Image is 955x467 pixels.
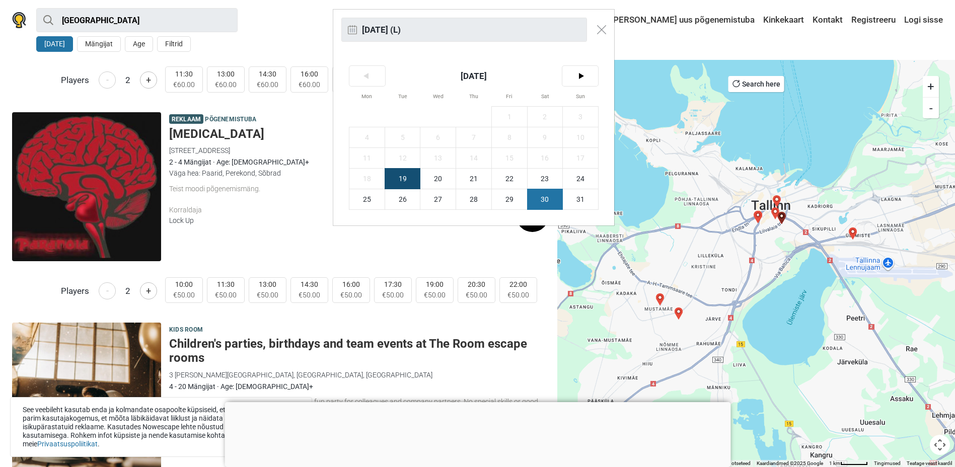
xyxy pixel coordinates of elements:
[492,169,527,189] span: 22
[341,18,587,42] input: Kuupäev
[456,189,491,209] span: 28
[528,86,563,106] span: Sat
[225,402,730,464] iframe: Advertisement
[528,127,563,147] span: 9
[528,148,563,168] span: 16
[563,189,598,209] span: 31
[492,86,527,106] span: Fri
[349,86,385,106] span: Mon
[456,127,491,147] span: 7
[563,86,598,106] span: Sun
[528,107,563,127] span: 2
[420,86,456,106] span: Wed
[492,127,527,147] span: 8
[420,189,456,209] span: 27
[456,86,491,106] span: Thu
[385,127,420,147] span: 5
[456,169,491,189] span: 21
[492,107,527,127] span: 1
[348,25,357,34] img: close modal
[37,440,98,448] a: Privaatsuspoliitikat
[349,66,385,86] span: <
[385,169,420,189] span: 19
[563,107,598,127] span: 3
[592,20,611,39] button: Close modal
[562,66,598,86] span: >
[563,169,598,189] span: 24
[349,148,385,168] span: 11
[420,127,456,147] span: 6
[492,189,527,209] span: 29
[528,169,563,189] span: 23
[528,189,563,209] span: 30
[349,189,385,209] span: 25
[456,148,491,168] span: 14
[349,127,385,147] span: 4
[385,148,420,168] span: 12
[597,25,606,34] img: close
[420,169,456,189] span: 20
[385,189,420,209] span: 26
[385,86,420,106] span: Tue
[492,148,527,168] span: 15
[385,66,563,86] span: [DATE]
[349,169,385,189] span: 18
[10,397,312,457] div: See veebileht kasutab enda ja kolmandate osapoolte küpsiseid, et tuua sinuni parim kasutajakogemu...
[420,148,456,168] span: 13
[563,148,598,168] span: 17
[563,127,598,147] span: 10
